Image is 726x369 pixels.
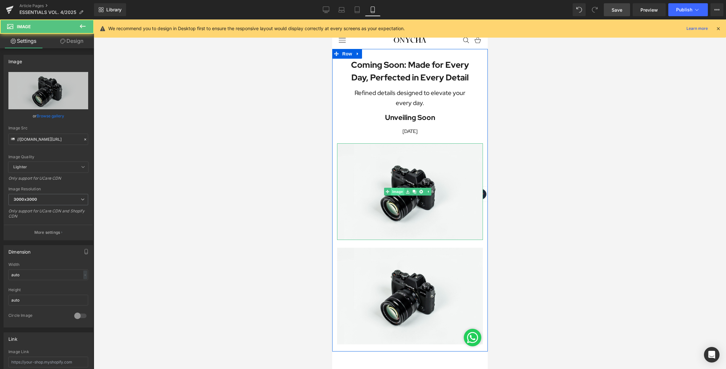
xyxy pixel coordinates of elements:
a: Save element [72,168,79,176]
span: Preview [640,6,658,13]
a: Article Pages [19,3,94,8]
a: Clone Element [79,168,86,176]
a: Browse gallery [37,110,64,122]
p: SIGN UP AND ENJOY THE BENEFITS [47,3,108,9]
p: [DATE] [15,108,141,116]
a: Tablet [349,3,365,16]
a: Learn more [684,25,710,32]
a: Mobile [365,3,381,16]
a: Delete Element [86,168,92,176]
div: Only support for UCare CDN and Shopify CDN [8,208,88,223]
input: auto [8,295,88,305]
div: Image [8,55,22,64]
a: Expand / Collapse [21,30,30,39]
p: We recommend you to design in Desktop first to ensure the responsive layout would display correct... [108,25,405,32]
a: New Library [94,3,126,16]
b: 3000x3000 [14,197,37,202]
p: More settings [34,230,60,235]
nav: Secondary navigation [130,17,149,24]
button: More [710,3,723,16]
input: Link [8,134,88,145]
span: Library [106,7,122,13]
div: Only support for UCare CDN [8,176,88,185]
div: Image Resolution [8,187,88,191]
nav: Primary navigation [6,17,55,24]
div: Width [8,262,88,267]
p: Unveiling Soon [15,92,141,104]
span: Publish [676,7,692,12]
span: Save [612,6,622,13]
div: Image Link [8,350,88,354]
a: Desktop [318,3,334,16]
div: Circle Image [8,313,68,320]
button: Undo [573,3,586,16]
div: Height [8,288,88,292]
p: Refined details designed to elevate your every day. [15,68,141,89]
h1: Coming Soon: Made for Every Day, Perfected in Every Detail [15,39,141,65]
button: More settings [4,225,93,240]
div: or [8,113,88,119]
input: https://your-shop.myshopify.com [8,357,88,367]
a: Preview [633,3,666,16]
span: Image [59,168,72,176]
span: Row [8,30,21,39]
div: Dimension [8,245,31,255]
div: - [83,270,87,279]
span: ESSENTIALS VOL. 4/2025 [19,10,76,15]
div: Image Src [8,126,88,130]
a: Expand / Collapse [92,168,99,176]
input: auto [8,269,88,280]
a: Laptop [334,3,349,16]
b: Lighter [13,164,27,169]
div: Link [8,333,18,342]
span: Image [17,24,31,29]
button: Redo [588,3,601,16]
a: Design [48,34,95,48]
button: Publish [668,3,708,16]
div: Open Intercom Messenger [704,347,720,363]
div: Image Quality [8,155,88,159]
